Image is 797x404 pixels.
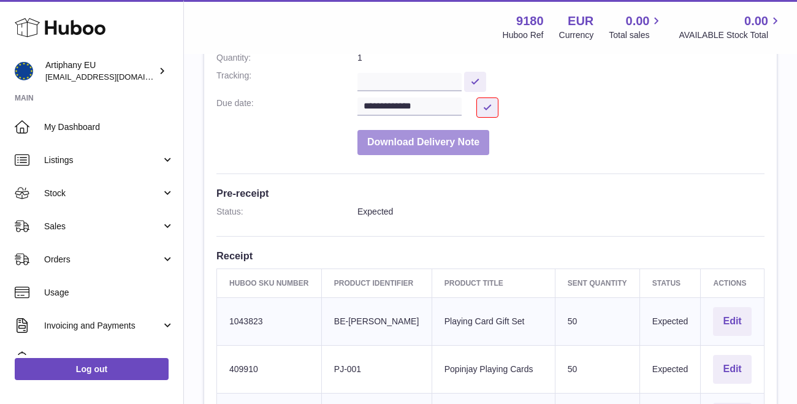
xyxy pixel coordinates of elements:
td: Expected [639,345,701,393]
span: Total sales [609,29,663,41]
td: BE-[PERSON_NAME] [321,298,432,346]
span: Orders [44,254,161,265]
td: Expected [639,298,701,346]
td: 409910 [217,345,322,393]
span: Sales [44,221,161,232]
h3: Receipt [216,249,765,262]
span: 0.00 [626,13,650,29]
div: Currency [559,29,594,41]
td: Playing Card Gift Set [432,298,555,346]
a: 0.00 AVAILABLE Stock Total [679,13,782,41]
strong: EUR [568,13,593,29]
span: Invoicing and Payments [44,320,161,332]
th: Status [639,269,701,297]
span: [EMAIL_ADDRESS][DOMAIN_NAME] [45,72,180,82]
div: Artiphany EU [45,59,156,83]
button: Download Delivery Note [357,130,489,155]
td: 1043823 [217,298,322,346]
a: Log out [15,358,169,380]
button: Edit [713,355,751,384]
h3: Pre-receipt [216,186,765,200]
dt: Due date: [216,97,357,118]
img: artiphany@artiphany.eu [15,62,33,80]
th: Huboo SKU Number [217,269,322,297]
span: AVAILABLE Stock Total [679,29,782,41]
span: Usage [44,287,174,299]
dd: 1 [357,52,765,64]
strong: 9180 [516,13,544,29]
th: Product title [432,269,555,297]
span: My Dashboard [44,121,174,133]
div: Huboo Ref [503,29,544,41]
th: Product Identifier [321,269,432,297]
dd: Expected [357,206,765,218]
span: 0.00 [744,13,768,29]
td: Popinjay Playing Cards [432,345,555,393]
span: Stock [44,188,161,199]
span: Listings [44,154,161,166]
dt: Quantity: [216,52,357,64]
td: 50 [555,298,639,346]
td: PJ-001 [321,345,432,393]
a: 0.00 Total sales [609,13,663,41]
td: 50 [555,345,639,393]
button: Edit [713,307,751,336]
dt: Tracking: [216,70,357,91]
th: Sent Quantity [555,269,639,297]
dt: Status: [216,206,357,218]
th: Actions [701,269,765,297]
span: Cases [44,353,174,365]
